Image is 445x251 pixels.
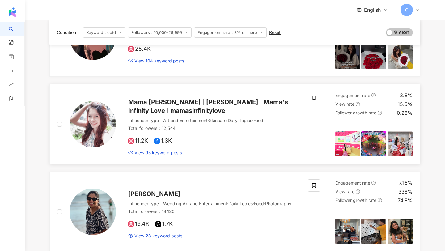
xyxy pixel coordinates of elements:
[9,79,14,92] span: rise
[128,201,300,207] div: Influencer type ：
[388,44,413,69] img: post-image
[128,27,192,38] span: Followers：10,000-29,999
[163,118,208,123] span: Art and Entertainment
[209,118,227,123] span: Skincare
[181,201,183,206] span: ·
[371,93,376,97] span: question-circle
[253,201,254,206] span: ·
[7,7,17,17] img: logo icon
[398,188,413,195] div: 338%
[356,189,360,194] span: question-circle
[128,117,300,124] div: Influencer type ：
[269,30,281,35] div: Reset
[395,109,413,116] div: -0.28%
[128,233,182,239] a: View 28 keyword posts
[254,201,264,206] span: Food
[361,219,386,244] img: post-image
[227,118,228,123] span: ·
[183,201,227,206] span: Art and Entertainment
[264,201,265,206] span: ·
[364,6,381,13] span: English
[128,46,151,52] span: 25.4K
[227,201,228,206] span: ·
[399,179,413,186] div: 7.16%
[335,101,354,107] span: View rate
[128,98,201,106] span: Mama [PERSON_NAME]
[335,44,360,69] img: post-image
[388,219,413,244] img: post-image
[163,201,181,206] span: Wedding
[371,181,376,185] span: question-circle
[398,197,413,204] div: 74.8%
[335,110,376,115] span: Follower growth rate
[194,27,267,38] span: Engagement rate：3% or more
[134,150,182,156] span: View 95 keyword posts
[70,189,116,235] img: KOL Avatar
[356,102,360,106] span: question-circle
[400,92,413,99] div: 3.8%
[398,101,413,108] div: 15.5%
[49,84,420,164] a: KOL AvatarMama [PERSON_NAME][PERSON_NAME]Mama's Infinity LovemamasinfinityloveInfluencer type：Art...
[9,22,31,37] a: search
[128,150,182,156] a: View 95 keyword posts
[361,44,386,69] img: post-image
[228,118,252,123] span: Daily Topics
[265,201,291,206] span: Photography
[134,233,182,239] span: View 28 keyword posts
[335,198,376,203] span: Follower growth rate
[388,131,413,156] img: post-image
[335,219,360,244] img: post-image
[208,118,209,123] span: ·
[253,118,263,123] span: Food
[134,58,184,64] span: View 104 keyword posts
[128,125,300,131] div: Total followers ： 12,544
[228,201,253,206] span: Daily Topics
[378,198,382,202] span: question-circle
[378,111,382,115] span: question-circle
[57,30,80,35] span: Condition ：
[128,208,300,215] div: Total followers ： 18,120
[83,27,125,38] span: Keyword：ootd
[335,189,354,194] span: View rate
[206,98,258,106] span: [PERSON_NAME]
[154,138,172,144] span: 1.3K
[405,6,408,13] span: G
[335,180,370,185] span: Engagement rate
[128,190,180,198] span: [PERSON_NAME]
[155,221,173,227] span: 1.7K
[252,118,253,123] span: ·
[70,101,116,147] img: KOL Avatar
[361,131,386,156] img: post-image
[170,107,225,114] span: mamasinfinitylove
[335,131,360,156] img: post-image
[128,221,149,227] span: 16.4K
[128,58,184,64] a: View 104 keyword posts
[128,138,148,144] span: 11.2K
[335,93,370,98] span: Engagement rate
